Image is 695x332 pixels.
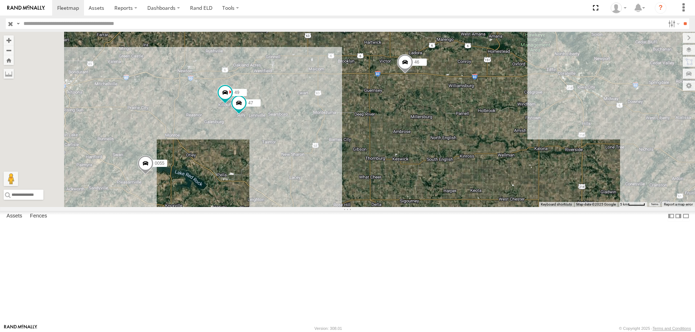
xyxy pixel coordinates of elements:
label: Map Settings [683,81,695,91]
button: Zoom out [4,45,14,55]
span: 46 [414,59,419,64]
button: Zoom in [4,35,14,45]
i: ? [655,2,666,14]
span: 49 [235,90,239,95]
button: Keyboard shortcuts [541,202,572,207]
label: Search Query [15,18,21,29]
label: Dock Summary Table to the Left [667,211,675,221]
span: Map data ©2025 Google [576,202,616,206]
label: Hide Summary Table [682,211,690,221]
a: Report a map error [664,202,693,206]
div: Chase Tanke [608,3,629,13]
label: Search Filter Options [665,18,681,29]
a: Terms (opens in new tab) [651,203,658,206]
a: Terms and Conditions [653,326,691,331]
button: Map Scale: 5 km per 43 pixels [618,202,647,207]
span: 5 km [620,202,628,206]
label: Dock Summary Table to the Right [675,211,682,221]
label: Fences [26,211,51,221]
button: Zoom Home [4,55,14,65]
div: Version: 308.01 [315,326,342,331]
span: 0055 [155,161,165,166]
img: rand-logo.svg [7,5,45,10]
a: Visit our Website [4,325,37,332]
div: © Copyright 2025 - [619,326,691,331]
button: Drag Pegman onto the map to open Street View [4,172,18,186]
span: 47 [248,100,253,105]
label: Assets [3,211,26,221]
label: Measure [4,69,14,79]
